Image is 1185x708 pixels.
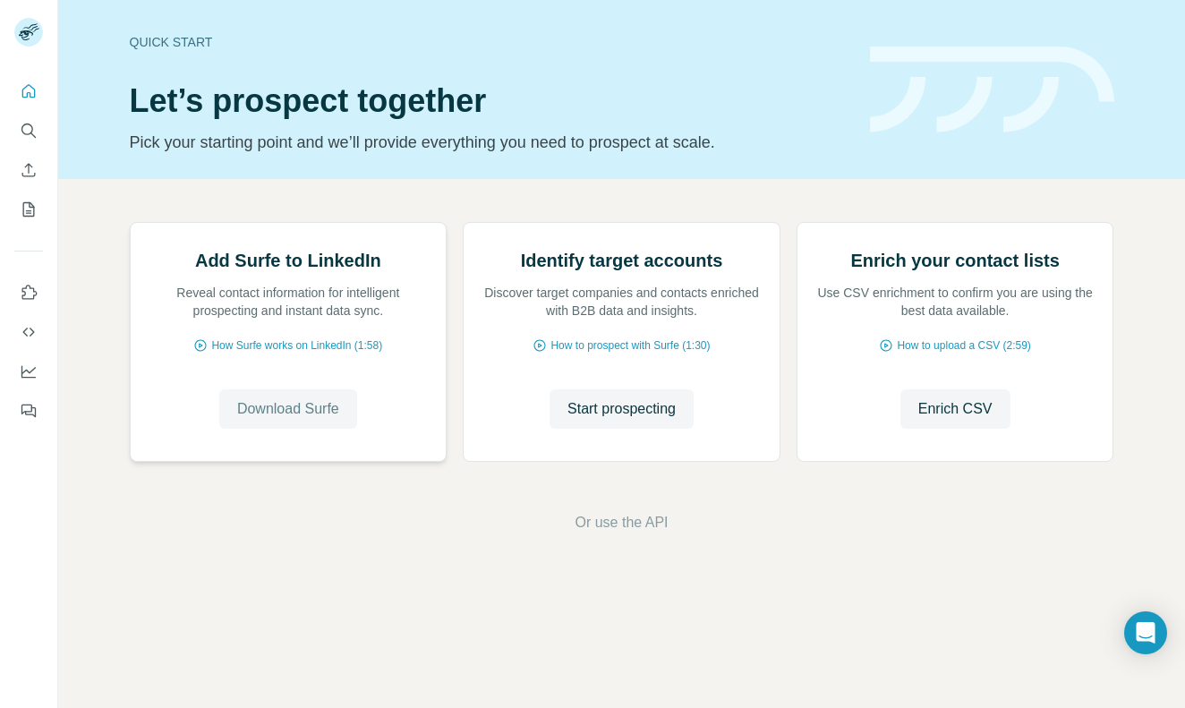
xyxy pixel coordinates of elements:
[237,398,339,420] span: Download Surfe
[567,398,676,420] span: Start prospecting
[870,47,1114,133] img: banner
[550,337,710,354] span: How to prospect with Surfe (1:30)
[550,389,694,429] button: Start prospecting
[14,75,43,107] button: Quick start
[14,395,43,427] button: Feedback
[482,284,762,320] p: Discover target companies and contacts enriched with B2B data and insights.
[815,284,1095,320] p: Use CSV enrichment to confirm you are using the best data available.
[14,154,43,186] button: Enrich CSV
[14,355,43,388] button: Dashboard
[14,316,43,348] button: Use Surfe API
[897,337,1030,354] span: How to upload a CSV (2:59)
[575,512,668,533] button: Or use the API
[149,284,429,320] p: Reveal contact information for intelligent prospecting and instant data sync.
[130,83,848,119] h1: Let’s prospect together
[1124,611,1167,654] div: Open Intercom Messenger
[195,248,381,273] h2: Add Surfe to LinkedIn
[918,398,993,420] span: Enrich CSV
[850,248,1059,273] h2: Enrich your contact lists
[14,277,43,309] button: Use Surfe on LinkedIn
[900,389,1010,429] button: Enrich CSV
[211,337,382,354] span: How Surfe works on LinkedIn (1:58)
[14,115,43,147] button: Search
[130,130,848,155] p: Pick your starting point and we’ll provide everything you need to prospect at scale.
[521,248,723,273] h2: Identify target accounts
[14,193,43,226] button: My lists
[130,33,848,51] div: Quick start
[219,389,357,429] button: Download Surfe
